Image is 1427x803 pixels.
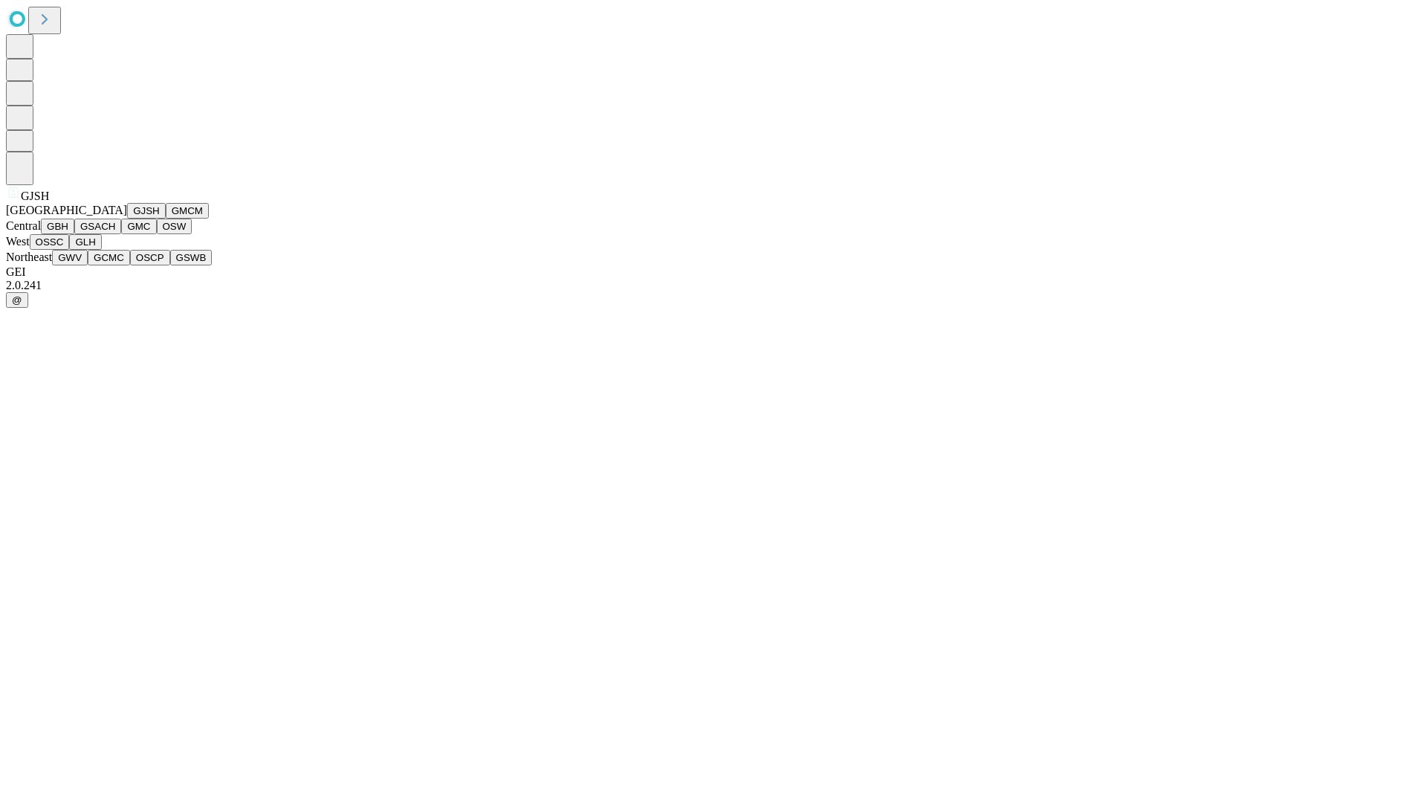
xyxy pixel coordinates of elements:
button: OSW [157,219,192,234]
button: GJSH [127,203,166,219]
button: GSWB [170,250,213,265]
button: GSACH [74,219,121,234]
span: GJSH [21,190,49,202]
button: GLH [69,234,101,250]
button: OSSC [30,234,70,250]
span: West [6,235,30,248]
span: Northeast [6,251,52,263]
span: Central [6,219,41,232]
button: OSCP [130,250,170,265]
button: GCMC [88,250,130,265]
span: [GEOGRAPHIC_DATA] [6,204,127,216]
div: GEI [6,265,1421,279]
button: GWV [52,250,88,265]
div: 2.0.241 [6,279,1421,292]
span: @ [12,294,22,306]
button: GMC [121,219,156,234]
button: GMCM [166,203,209,219]
button: @ [6,292,28,308]
button: GBH [41,219,74,234]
